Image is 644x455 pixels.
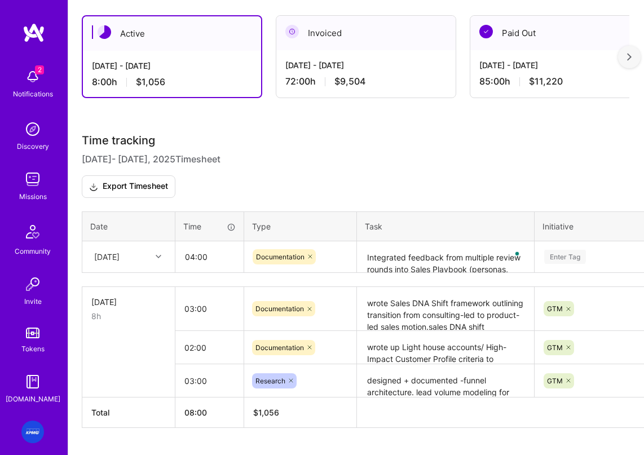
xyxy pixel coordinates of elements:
[21,118,44,140] img: discovery
[82,212,175,241] th: Date
[23,23,45,43] img: logo
[21,65,44,88] img: bell
[83,16,261,51] div: Active
[547,377,563,385] span: GTM
[92,76,252,88] div: 8:00 h
[35,65,44,74] span: 2
[253,408,279,417] span: $ 1,056
[244,212,357,241] th: Type
[21,343,45,355] div: Tokens
[6,393,60,405] div: [DOMAIN_NAME]
[21,370,44,393] img: guide book
[13,88,53,100] div: Notifications
[21,421,44,443] img: KPMG: KPMG Sales and Messaging Playbook for Digital Finance
[89,181,98,193] i: icon Download
[544,248,586,266] div: Enter Tag
[82,152,220,166] span: [DATE] - [DATE] , 2025 Timesheet
[92,60,252,72] div: [DATE] - [DATE]
[255,343,304,352] span: Documentation
[547,304,563,313] span: GTM
[276,16,456,50] div: Invoiced
[82,397,175,428] th: Total
[19,191,47,202] div: Missions
[479,76,641,87] div: 85:00 h
[334,76,365,87] span: $9,504
[21,273,44,295] img: Invite
[15,245,51,257] div: Community
[358,332,533,363] textarea: wrote up Light house accounts/ High-Impact Customer Profile criteria to prioritize target segment...
[547,343,563,352] span: GTM
[21,168,44,191] img: teamwork
[82,134,155,148] span: Time tracking
[176,242,243,272] input: HH:MM
[17,140,49,152] div: Discovery
[357,212,535,241] th: Task
[175,366,244,396] input: HH:MM
[91,310,166,322] div: 8h
[256,253,305,261] span: Documentation
[529,76,563,87] span: $11,220
[479,59,641,71] div: [DATE] - [DATE]
[98,25,111,39] img: Active
[94,251,120,263] div: [DATE]
[82,175,175,198] button: Export Timesheet
[358,288,533,330] textarea: wrote Sales DNA Shift framework outlining transition from consulting-led to product-led sales mot...
[255,377,285,385] span: Research
[175,333,244,363] input: HH:MM
[285,59,447,71] div: [DATE] - [DATE]
[24,295,42,307] div: Invite
[19,421,47,443] a: KPMG: KPMG Sales and Messaging Playbook for Digital Finance
[358,365,533,396] textarea: designed + documented -funnel architecture. lead volume modeling for lead generation, workload im...
[285,76,447,87] div: 72:00 h
[183,220,236,232] div: Time
[26,328,39,338] img: tokens
[479,25,493,38] img: Paid Out
[358,242,533,272] textarea: To enrich screen reader interactions, please activate Accessibility in Grammarly extension settings
[285,25,299,38] img: Invoiced
[156,254,161,259] i: icon Chevron
[19,218,46,245] img: Community
[91,296,166,308] div: [DATE]
[175,294,244,324] input: HH:MM
[175,397,244,428] th: 08:00
[627,53,632,61] img: right
[255,304,304,313] span: Documentation
[136,76,165,88] span: $1,056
